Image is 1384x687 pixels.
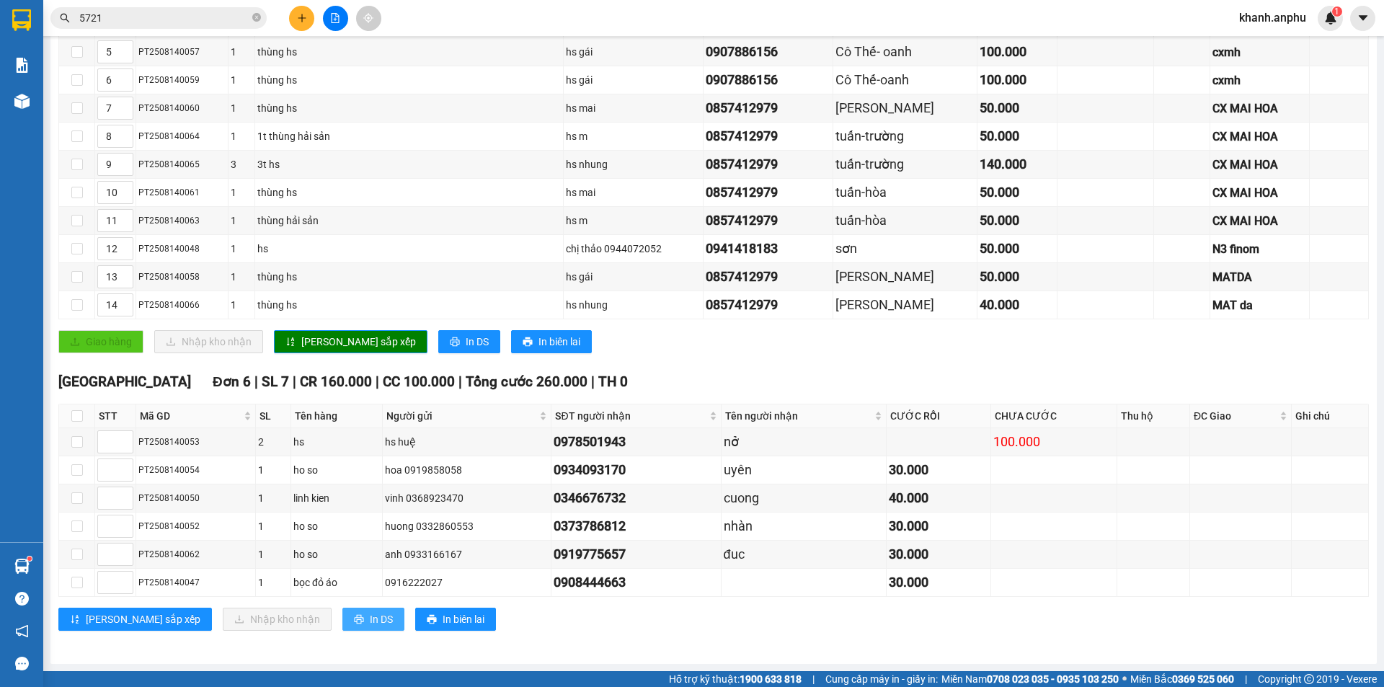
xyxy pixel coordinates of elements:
[274,330,427,353] button: sort-ascending[PERSON_NAME] sắp xếp
[724,488,884,508] div: cuong
[980,42,1055,62] div: 100.000
[566,72,701,88] div: hs gái
[415,608,496,631] button: printerIn biên lai
[289,6,314,31] button: plus
[706,154,830,174] div: 0857412979
[58,330,143,353] button: uploadGiao hàng
[835,182,975,203] div: tuấn-hòa
[138,576,253,590] div: PT2508140047
[356,6,381,31] button: aim
[1212,43,1307,61] div: cxmh
[833,179,977,207] td: tuấn-hòa
[443,611,484,627] span: In biên lai
[538,334,580,350] span: In biên lai
[835,154,975,174] div: tuấn-trường
[1212,184,1307,202] div: CX MAI HOA
[154,330,263,353] button: downloadNhập kho nhận
[706,267,830,287] div: 0857412979
[79,10,249,26] input: Tìm tên, số ĐT hoặc mã đơn
[385,518,549,534] div: huong 0332860553
[833,38,977,66] td: Cô Thế- oanh
[551,428,721,456] td: 0978501943
[252,12,261,25] span: close-circle
[258,546,288,562] div: 1
[385,490,549,506] div: vinh 0368923470
[833,291,977,319] td: tuấn-chinh
[14,94,30,109] img: warehouse-icon
[386,408,537,424] span: Người gửi
[385,546,549,562] div: anh 0933166167
[835,126,975,146] div: tuấn-trường
[136,484,256,513] td: PT2508140050
[257,241,561,257] div: hs
[511,330,592,353] button: printerIn biên lai
[354,614,364,626] span: printer
[1212,240,1307,258] div: N3 finom
[555,408,706,424] span: SĐT người nhận
[980,210,1055,231] div: 50.000
[140,408,241,424] span: Mã GD
[297,13,307,23] span: plus
[466,334,489,350] span: In DS
[704,151,833,179] td: 0857412979
[833,123,977,151] td: tuấn-trường
[889,516,988,536] div: 30.000
[138,298,226,312] div: PT2508140066
[835,42,975,62] div: Cô Thế- oanh
[980,295,1055,315] div: 40.000
[257,297,561,313] div: thùng hs
[363,13,373,23] span: aim
[1172,673,1234,685] strong: 0369 525 060
[136,66,229,94] td: PT2508140059
[136,456,256,484] td: PT2508140054
[136,179,229,207] td: PT2508140061
[833,207,977,235] td: tuấn-hòa
[669,671,802,687] span: Hỗ trợ kỹ thuật:
[591,373,595,390] span: |
[704,94,833,123] td: 0857412979
[293,373,296,390] span: |
[706,126,830,146] div: 0857412979
[256,404,291,428] th: SL
[257,44,561,60] div: thùng hs
[383,373,455,390] span: CC 100.000
[458,373,462,390] span: |
[566,128,701,144] div: hs m
[254,373,258,390] span: |
[980,267,1055,287] div: 50.000
[70,614,80,626] span: sort-ascending
[293,434,379,450] div: hs
[138,548,253,562] div: PT2508140062
[60,13,70,23] span: search
[136,428,256,456] td: PT2508140053
[293,490,379,506] div: linh kien
[1350,6,1375,31] button: caret-down
[14,58,30,73] img: solution-icon
[704,291,833,319] td: 0857412979
[1130,671,1234,687] span: Miền Bắc
[1334,6,1339,17] span: 1
[136,263,229,291] td: PT2508140058
[724,432,884,452] div: nở
[136,513,256,541] td: PT2508140052
[704,207,833,235] td: 0857412979
[285,337,296,348] span: sort-ascending
[833,263,977,291] td: tuấn-chinh
[138,464,253,477] div: PT2508140054
[987,673,1119,685] strong: 0708 023 035 - 0935 103 250
[704,235,833,263] td: 0941418183
[293,546,379,562] div: ho so
[138,214,226,228] div: PT2508140063
[136,569,256,597] td: PT2508140047
[566,241,701,257] div: chị thảo 0944072052
[725,408,872,424] span: Tên người nhận
[257,100,561,116] div: thùng hs
[1212,156,1307,174] div: CX MAI HOA
[252,13,261,22] span: close-circle
[95,404,136,428] th: STT
[722,456,887,484] td: uyên
[14,559,30,574] img: warehouse-icon
[551,456,721,484] td: 0934093170
[812,671,815,687] span: |
[257,269,561,285] div: thùng hs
